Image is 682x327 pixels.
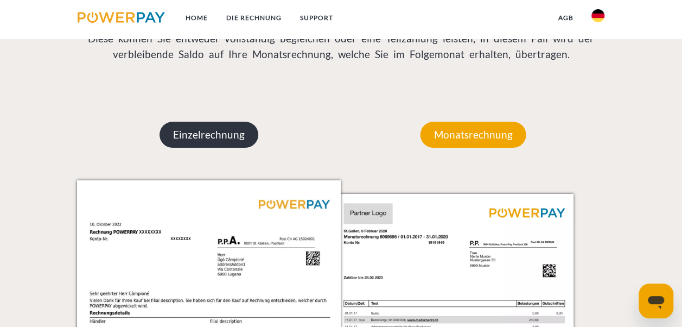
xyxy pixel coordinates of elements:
p: Diese können Sie entweder vollständig begleichen oder eine Teilzahlung leisten, in diesem Fall wi... [77,31,605,62]
img: de [591,9,604,22]
p: Monatsrechnung [420,122,526,148]
a: agb [549,8,582,28]
iframe: Schaltfläche zum Öffnen des Messaging-Fensters [639,284,673,318]
p: Einzelrechnung [160,122,258,148]
a: SUPPORT [291,8,342,28]
img: logo-powerpay.svg [78,12,165,23]
a: Home [176,8,217,28]
a: DIE RECHNUNG [217,8,291,28]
